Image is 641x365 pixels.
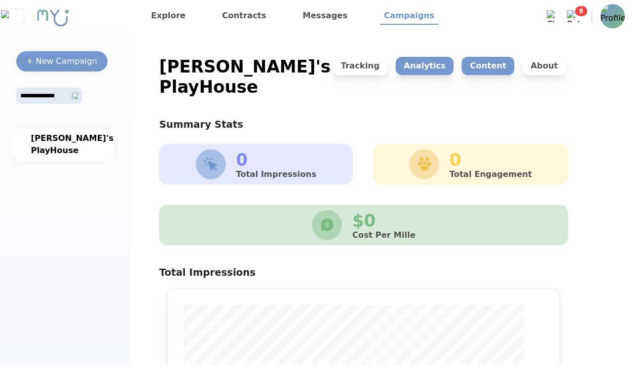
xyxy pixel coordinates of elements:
[396,57,454,75] p: Analytics
[196,149,226,179] img: Mouse Click
[298,8,351,25] a: Messages
[333,57,388,75] p: Tracking
[312,210,342,240] img: Chat Money
[159,57,330,97] div: [PERSON_NAME]'s PlayHouse
[409,149,439,179] img: Community
[567,10,579,22] img: Bell
[218,8,270,25] a: Contracts
[16,51,107,71] button: + New Campaign
[352,211,416,231] div: $ 0
[575,6,587,16] span: 8
[449,150,532,170] div: 0
[236,170,317,178] div: Total Impressions
[159,118,568,132] div: Summary Stats
[600,4,625,28] img: Profile
[26,55,97,67] div: + New Campaign
[547,10,559,22] img: Chat
[380,8,438,25] a: Campaigns
[159,266,568,280] div: Total Impressions
[1,10,31,22] img: Close sidebar
[449,170,532,178] div: Total Engagement
[352,231,416,239] div: Cost Per Mille
[31,132,96,157] div: [PERSON_NAME]'s PlayHouse
[462,57,514,75] p: Content
[522,57,566,75] p: About
[147,8,190,25] a: Explore
[236,150,317,170] div: 0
